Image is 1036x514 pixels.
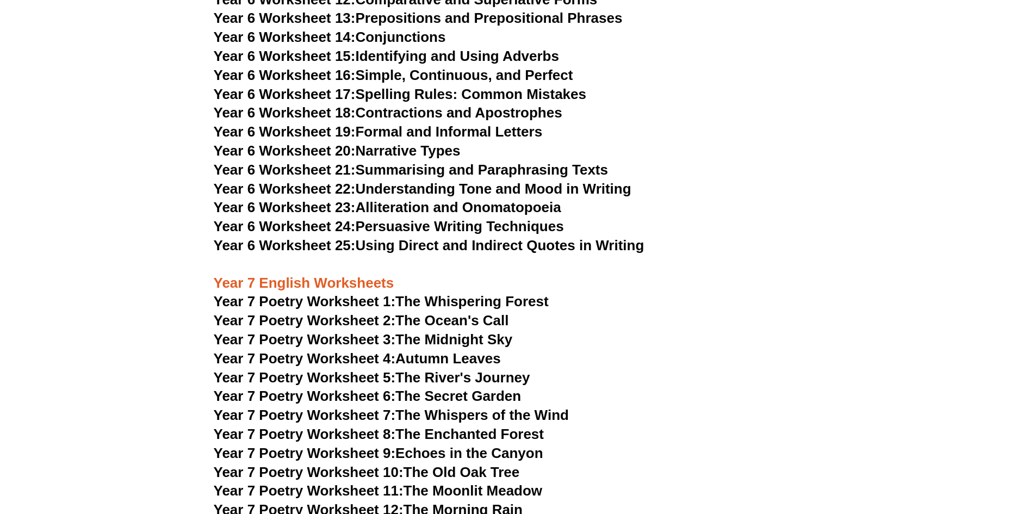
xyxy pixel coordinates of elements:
[214,256,823,293] h3: Year 7 English Worksheets
[214,67,573,83] a: Year 6 Worksheet 16:Simple, Continuous, and Perfect
[214,123,543,140] a: Year 6 Worksheet 19:Formal and Informal Letters
[214,199,561,215] a: Year 6 Worksheet 23:Alliteration and Onomatopoeia
[214,293,396,309] span: Year 7 Poetry Worksheet 1:
[214,181,631,197] a: Year 6 Worksheet 22:Understanding Tone and Mood in Writing
[214,29,446,45] a: Year 6 Worksheet 14:Conjunctions
[214,181,356,197] span: Year 6 Worksheet 22:
[214,331,396,348] span: Year 7 Poetry Worksheet 3:
[214,10,623,26] a: Year 6 Worksheet 13:Prepositions and Prepositional Phrases
[214,312,396,329] span: Year 7 Poetry Worksheet 2:
[214,388,522,404] a: Year 7 Poetry Worksheet 6:The Secret Garden
[214,48,559,64] a: Year 6 Worksheet 15:Identifying and Using Adverbs
[855,391,1036,514] iframe: Chat Widget
[214,162,608,178] a: Year 6 Worksheet 21:Summarising and Paraphrasing Texts
[214,426,396,442] span: Year 7 Poetry Worksheet 8:
[214,218,356,234] span: Year 6 Worksheet 24:
[214,369,396,386] span: Year 7 Poetry Worksheet 5:
[214,369,530,386] a: Year 7 Poetry Worksheet 5:The River's Journey
[214,48,356,64] span: Year 6 Worksheet 15:
[214,407,396,423] span: Year 7 Poetry Worksheet 7:
[214,218,564,234] a: Year 6 Worksheet 24:Persuasive Writing Techniques
[214,464,520,480] a: Year 7 Poetry Worksheet 10:The Old Oak Tree
[214,143,356,159] span: Year 6 Worksheet 20:
[214,350,501,367] a: Year 7 Poetry Worksheet 4:Autumn Leaves
[214,199,356,215] span: Year 6 Worksheet 23:
[214,445,543,461] a: Year 7 Poetry Worksheet 9:Echoes in the Canyon
[214,350,396,367] span: Year 7 Poetry Worksheet 4:
[214,123,356,140] span: Year 6 Worksheet 19:
[214,407,569,423] a: Year 7 Poetry Worksheet 7:The Whispers of the Wind
[214,464,404,480] span: Year 7 Poetry Worksheet 10:
[214,29,356,45] span: Year 6 Worksheet 14:
[214,482,404,499] span: Year 7 Poetry Worksheet 11:
[214,143,461,159] a: Year 6 Worksheet 20:Narrative Types
[214,331,513,348] a: Year 7 Poetry Worksheet 3:The Midnight Sky
[214,104,562,121] a: Year 6 Worksheet 18:Contractions and Apostrophes
[214,162,356,178] span: Year 6 Worksheet 21:
[214,86,356,102] span: Year 6 Worksheet 17:
[214,104,356,121] span: Year 6 Worksheet 18:
[214,426,544,442] a: Year 7 Poetry Worksheet 8:The Enchanted Forest
[214,445,396,461] span: Year 7 Poetry Worksheet 9:
[214,67,356,83] span: Year 6 Worksheet 16:
[214,312,509,329] a: Year 7 Poetry Worksheet 2:The Ocean's Call
[214,388,396,404] span: Year 7 Poetry Worksheet 6:
[214,293,549,309] a: Year 7 Poetry Worksheet 1:The Whispering Forest
[214,237,356,253] span: Year 6 Worksheet 25:
[214,10,356,26] span: Year 6 Worksheet 13:
[214,86,586,102] a: Year 6 Worksheet 17:Spelling Rules: Common Mistakes
[214,482,543,499] a: Year 7 Poetry Worksheet 11:The Moonlit Meadow
[214,237,644,253] a: Year 6 Worksheet 25:Using Direct and Indirect Quotes in Writing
